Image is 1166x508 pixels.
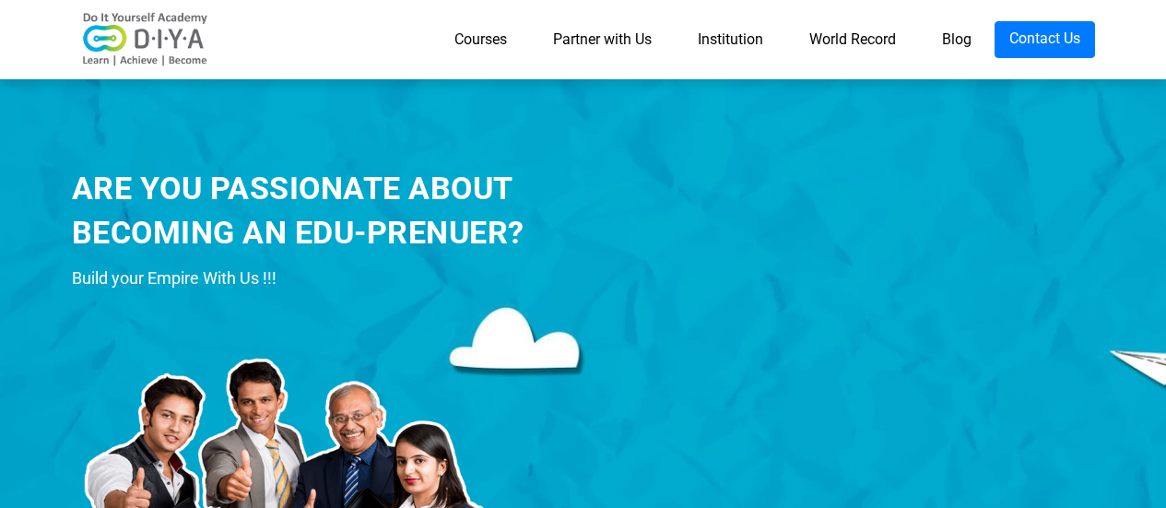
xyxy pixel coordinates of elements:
[919,21,995,58] a: Blog
[72,265,657,292] div: Build your Empire With Us !!!
[72,12,219,67] img: logo-v2.png
[675,21,786,58] a: Institution
[72,167,657,254] div: ARE YOU PASSIONATE ABOUT BECOMING AN EDU-PRENUER?
[786,21,919,58] a: World Record
[530,21,675,58] a: Partner with Us
[431,21,530,58] a: Courses
[995,21,1095,58] a: Contact Us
